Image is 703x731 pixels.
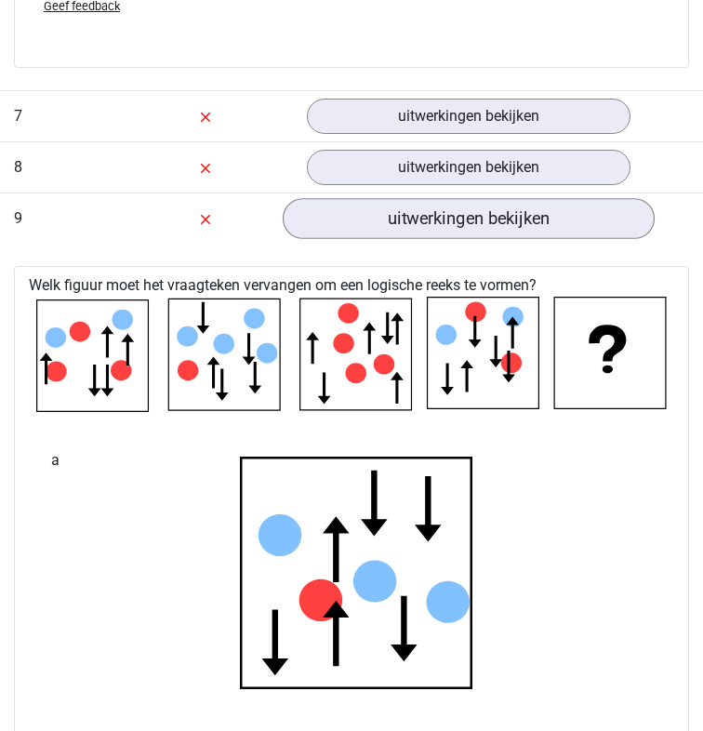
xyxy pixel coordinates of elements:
a: uitwerkingen bekijken [307,99,630,134]
span: 9 [14,209,22,227]
a: uitwerkingen bekijken [307,150,630,185]
span: a [51,442,60,479]
a: uitwerkingen bekijken [283,198,655,239]
span: 7 [14,107,22,125]
span: 8 [14,158,22,176]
